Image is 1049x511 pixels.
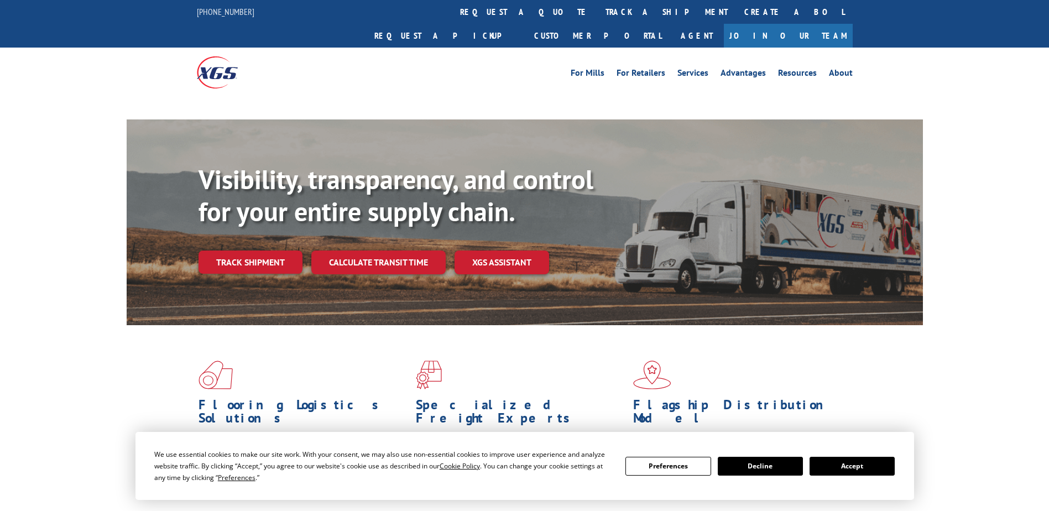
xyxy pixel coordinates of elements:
[526,24,670,48] a: Customer Portal
[416,398,625,430] h1: Specialized Freight Experts
[311,251,446,274] a: Calculate transit time
[416,361,442,389] img: xgs-icon-focused-on-flooring-red
[197,6,254,17] a: [PHONE_NUMBER]
[571,69,604,81] a: For Mills
[633,430,837,456] span: Our agile distribution network gives you nationwide inventory management on demand.
[778,69,817,81] a: Resources
[810,457,895,476] button: Accept
[416,430,625,479] p: From 123 overlength loads to delicate cargo, our experienced staff knows the best way to move you...
[718,457,803,476] button: Decline
[199,430,407,470] span: As an industry carrier of choice, XGS has brought innovation and dedication to flooring logistics...
[677,69,708,81] a: Services
[625,457,711,476] button: Preferences
[199,361,233,389] img: xgs-icon-total-supply-chain-intelligence-red
[154,449,612,483] div: We use essential cookies to make our site work. With your consent, we may also use non-essential ...
[829,69,853,81] a: About
[135,432,914,500] div: Cookie Consent Prompt
[199,251,302,274] a: Track shipment
[670,24,724,48] a: Agent
[199,398,408,430] h1: Flooring Logistics Solutions
[218,473,255,482] span: Preferences
[633,361,671,389] img: xgs-icon-flagship-distribution-model-red
[455,251,549,274] a: XGS ASSISTANT
[617,69,665,81] a: For Retailers
[366,24,526,48] a: Request a pickup
[724,24,853,48] a: Join Our Team
[633,398,842,430] h1: Flagship Distribution Model
[440,461,480,471] span: Cookie Policy
[199,162,593,228] b: Visibility, transparency, and control for your entire supply chain.
[721,69,766,81] a: Advantages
